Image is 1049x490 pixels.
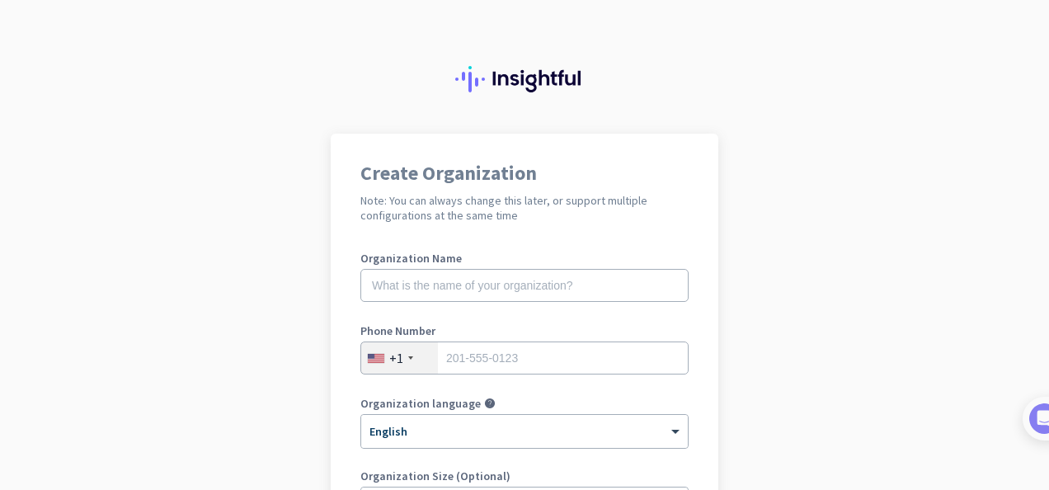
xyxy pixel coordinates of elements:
[360,398,481,409] label: Organization language
[360,342,689,375] input: 201-555-0123
[389,350,403,366] div: +1
[360,325,689,337] label: Phone Number
[360,193,689,223] h2: Note: You can always change this later, or support multiple configurations at the same time
[484,398,496,409] i: help
[360,163,689,183] h1: Create Organization
[360,269,689,302] input: What is the name of your organization?
[455,66,594,92] img: Insightful
[360,252,689,264] label: Organization Name
[360,470,689,482] label: Organization Size (Optional)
